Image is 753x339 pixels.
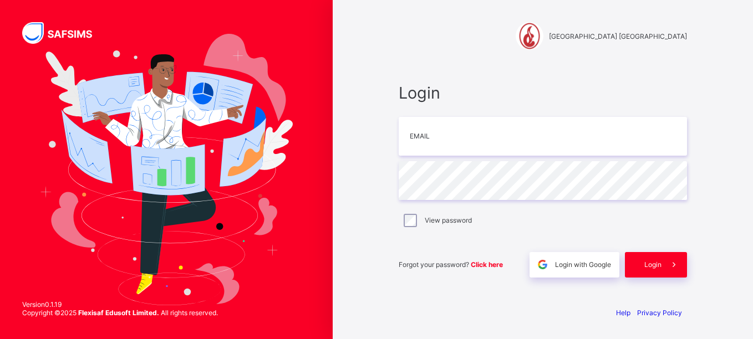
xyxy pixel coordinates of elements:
[644,260,662,269] span: Login
[399,260,503,269] span: Forgot your password?
[22,300,218,309] span: Version 0.1.19
[40,34,292,305] img: Hero Image
[22,22,105,44] img: SAFSIMS Logo
[555,260,611,269] span: Login with Google
[22,309,218,317] span: Copyright © 2025 All rights reserved.
[78,309,159,317] strong: Flexisaf Edusoft Limited.
[637,309,682,317] a: Privacy Policy
[399,83,687,102] span: Login
[425,216,472,224] label: View password
[616,309,630,317] a: Help
[549,32,687,40] span: [GEOGRAPHIC_DATA] [GEOGRAPHIC_DATA]
[536,258,549,271] img: google.396cfc9801f0270233282035f929180a.svg
[471,260,503,269] a: Click here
